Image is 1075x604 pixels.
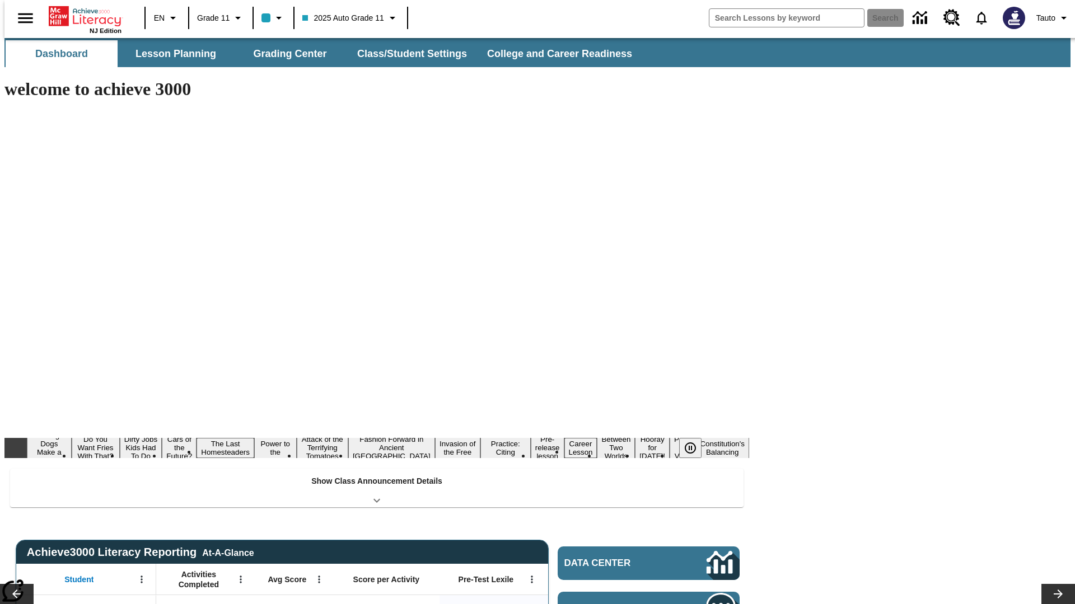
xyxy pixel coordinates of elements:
button: Slide 14 Hooray for Constitution Day! [635,433,670,462]
span: Avg Score [268,574,306,584]
img: Avatar [1003,7,1025,29]
span: Data Center [564,558,669,569]
span: Activities Completed [162,569,236,589]
span: Pre-Test Lexile [459,574,514,584]
button: Dashboard [6,40,118,67]
div: SubNavbar [4,40,642,67]
a: Data Center [906,3,937,34]
div: Show Class Announcement Details [10,469,744,507]
span: Score per Activity [353,574,420,584]
a: Data Center [558,546,740,580]
input: search field [709,9,864,27]
span: Grade 11 [197,12,230,24]
button: Slide 4 Cars of the Future? [162,433,197,462]
button: Slide 6 Solar Power to the People [254,430,297,466]
span: Tauto [1036,12,1055,24]
a: Notifications [967,3,996,32]
button: Select a new avatar [996,3,1032,32]
button: Open side menu [9,2,42,35]
button: Slide 5 The Last Homesteaders [197,438,254,458]
button: Class color is light blue. Change class color [257,8,290,28]
button: Slide 13 Between Two Worlds [597,433,635,462]
button: Language: EN, Select a language [149,8,185,28]
h1: welcome to achieve 3000 [4,79,749,100]
span: EN [154,12,165,24]
button: Slide 2 Do You Want Fries With That? [72,433,120,462]
div: Pause [679,438,713,458]
span: Student [64,574,94,584]
button: Slide 12 Career Lesson [564,438,597,458]
span: NJ Edition [90,27,121,34]
button: Slide 9 The Invasion of the Free CD [435,430,480,466]
button: Class/Student Settings [348,40,476,67]
button: Slide 11 Pre-release lesson [531,433,564,462]
button: Slide 8 Fashion Forward in Ancient Rome [348,433,435,462]
button: Slide 3 Dirty Jobs Kids Had To Do [120,433,162,462]
button: Slide 15 Point of View [670,433,695,462]
button: Open Menu [311,571,328,588]
div: SubNavbar [4,38,1071,67]
div: At-A-Glance [202,546,254,558]
button: Slide 7 Attack of the Terrifying Tomatoes [297,433,348,462]
button: Pause [679,438,702,458]
div: Home [49,4,121,34]
a: Resource Center, Will open in new tab [937,3,967,33]
button: Slide 10 Mixed Practice: Citing Evidence [480,430,531,466]
button: Slide 1 Diving Dogs Make a Splash [27,430,72,466]
button: Profile/Settings [1032,8,1075,28]
a: Home [49,5,121,27]
span: Achieve3000 Literacy Reporting [27,546,254,559]
button: Open Menu [133,571,150,588]
button: Lesson carousel, Next [1041,584,1075,604]
p: Show Class Announcement Details [311,475,442,487]
button: Grading Center [234,40,346,67]
button: College and Career Readiness [478,40,641,67]
span: 2025 Auto Grade 11 [302,12,384,24]
button: Lesson Planning [120,40,232,67]
button: Open Menu [524,571,540,588]
button: Open Menu [232,571,249,588]
button: Class: 2025 Auto Grade 11, Select your class [298,8,403,28]
button: Slide 16 The Constitution's Balancing Act [695,430,749,466]
button: Grade: Grade 11, Select a grade [193,8,249,28]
